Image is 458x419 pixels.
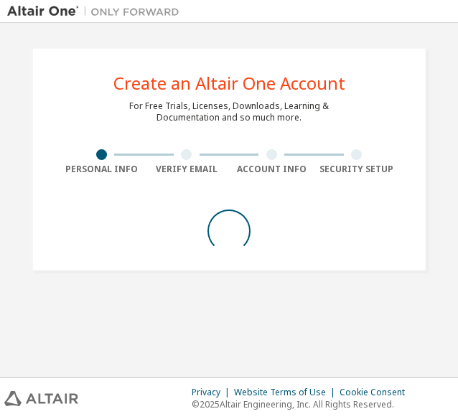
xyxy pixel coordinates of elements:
p: © 2025 Altair Engineering, Inc. All Rights Reserved. [192,398,413,410]
div: For Free Trials, Licenses, Downloads, Learning & Documentation and so much more. [129,100,329,123]
div: Account Info [229,164,314,175]
div: Cookie Consent [340,387,413,398]
div: Create an Altair One Account [113,75,345,92]
div: Security Setup [314,164,400,175]
img: Altair One [7,4,187,19]
div: Verify Email [144,164,230,175]
div: Personal Info [59,164,144,175]
div: Website Terms of Use [234,387,340,398]
div: Privacy [192,387,234,398]
img: altair_logo.svg [4,391,78,406]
